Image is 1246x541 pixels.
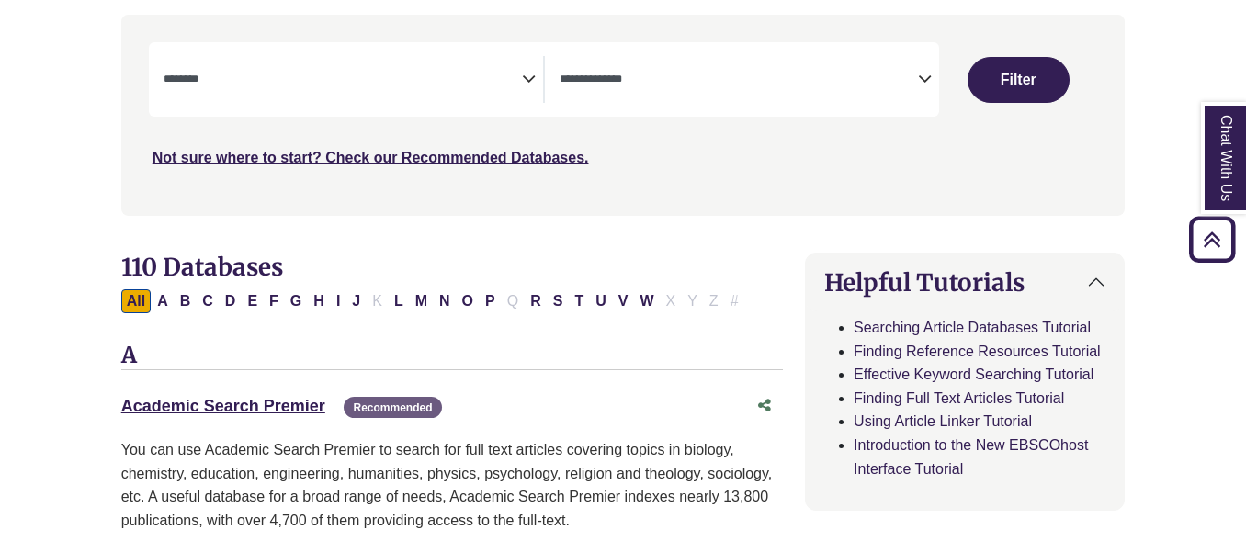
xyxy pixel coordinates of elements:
[242,289,263,313] button: Filter Results E
[264,289,284,313] button: Filter Results F
[560,73,918,88] textarea: Search
[121,289,151,313] button: All
[613,289,634,313] button: Filter Results V
[634,289,659,313] button: Filter Results W
[480,289,501,313] button: Filter Results P
[569,289,589,313] button: Filter Results T
[1183,227,1241,252] a: Back to Top
[854,366,1093,382] a: Effective Keyword Searching Tutorial
[197,289,219,313] button: Filter Results C
[121,438,783,532] p: You can use Academic Search Premier to search for full text articles covering topics in biology, ...
[175,289,197,313] button: Filter Results B
[121,397,325,415] a: Academic Search Premier
[548,289,569,313] button: Filter Results S
[164,73,522,88] textarea: Search
[121,252,283,282] span: 110 Databases
[746,389,783,423] button: Share this database
[854,390,1064,406] a: Finding Full Text Articles Tutorial
[854,344,1101,359] a: Finding Reference Resources Tutorial
[121,292,746,308] div: Alpha-list to filter by first letter of database name
[434,289,456,313] button: Filter Results N
[220,289,242,313] button: Filter Results D
[410,289,433,313] button: Filter Results M
[389,289,409,313] button: Filter Results L
[590,289,612,313] button: Filter Results U
[525,289,547,313] button: Filter Results R
[968,57,1070,103] button: Submit for Search Results
[285,289,307,313] button: Filter Results G
[854,320,1091,335] a: Searching Article Databases Tutorial
[121,15,1126,215] nav: Search filters
[344,397,441,418] span: Recommended
[152,289,174,313] button: Filter Results A
[346,289,366,313] button: Filter Results J
[806,254,1124,311] button: Helpful Tutorials
[153,150,589,165] a: Not sure where to start? Check our Recommended Databases.
[457,289,479,313] button: Filter Results O
[308,289,330,313] button: Filter Results H
[854,413,1032,429] a: Using Article Linker Tutorial
[121,343,783,370] h3: A
[331,289,345,313] button: Filter Results I
[854,437,1088,477] a: Introduction to the New EBSCOhost Interface Tutorial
